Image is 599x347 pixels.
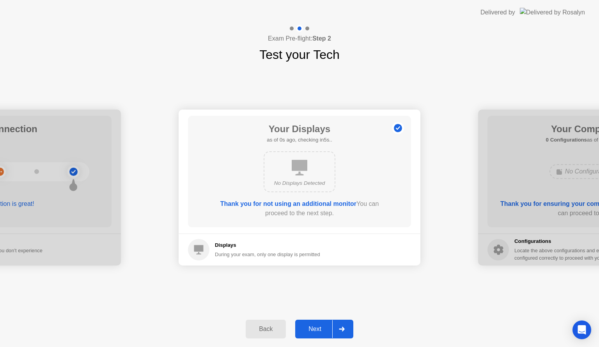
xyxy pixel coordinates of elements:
[295,320,353,338] button: Next
[248,326,284,333] div: Back
[572,320,591,339] div: Open Intercom Messenger
[267,122,332,136] h1: Your Displays
[312,35,331,42] b: Step 2
[246,320,286,338] button: Back
[215,251,320,258] div: During your exam, only one display is permitted
[220,200,356,207] b: Thank you for not using an additional monitor
[298,326,332,333] div: Next
[520,8,585,17] img: Delivered by Rosalyn
[210,199,389,218] div: You can proceed to the next step.
[259,45,340,64] h1: Test your Tech
[267,136,332,144] h5: as of 0s ago, checking in5s..
[268,34,331,43] h4: Exam Pre-flight:
[215,241,320,249] h5: Displays
[480,8,515,17] div: Delivered by
[271,179,328,187] div: No Displays Detected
